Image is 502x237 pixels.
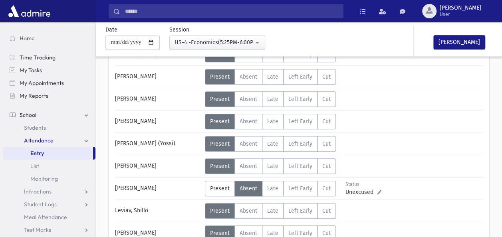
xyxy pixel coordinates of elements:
[322,185,331,192] span: Cut
[24,137,54,144] span: Attendance
[288,73,312,80] span: Left Early
[3,134,95,147] a: Attendance
[120,4,343,18] input: Search
[111,181,205,196] div: [PERSON_NAME]
[111,136,205,152] div: [PERSON_NAME] (Yossi)
[267,163,278,170] span: Late
[111,203,205,219] div: Leviav, Shillo
[322,96,331,103] span: Cut
[267,96,278,103] span: Late
[24,188,52,195] span: Infractions
[3,198,95,211] a: Student Logs
[30,175,58,182] span: Monitoring
[322,118,331,125] span: Cut
[20,111,36,118] span: School
[240,118,257,125] span: Absent
[24,124,46,131] span: Students
[240,230,257,237] span: Absent
[433,35,485,49] button: [PERSON_NAME]
[3,147,93,160] a: Entry
[205,69,336,85] div: AttTypes
[30,162,39,170] span: List
[322,73,331,80] span: Cut
[111,114,205,129] div: [PERSON_NAME]
[267,140,278,147] span: Late
[210,140,230,147] span: Present
[3,32,95,45] a: Home
[345,181,381,188] div: Status
[169,36,265,50] button: HS-4 -Economics(5:25PM-6:00PM)
[3,223,95,236] a: Test Marks
[3,160,95,172] a: List
[267,185,278,192] span: Late
[288,185,312,192] span: Left Early
[240,207,257,214] span: Absent
[210,96,230,103] span: Present
[169,26,189,34] label: Session
[322,163,331,170] span: Cut
[210,73,230,80] span: Present
[3,89,95,102] a: My Reports
[210,118,230,125] span: Present
[240,140,257,147] span: Absent
[175,38,254,47] div: HS-4 -Economics(5:25PM-6:00PM)
[322,140,331,147] span: Cut
[3,172,95,185] a: Monitoring
[3,185,95,198] a: Infractions
[3,77,95,89] a: My Appointments
[440,5,481,11] span: [PERSON_NAME]
[205,136,336,152] div: AttTypes
[210,185,230,192] span: Present
[20,79,64,87] span: My Appointments
[288,163,312,170] span: Left Early
[3,51,95,64] a: Time Tracking
[20,67,42,74] span: My Tasks
[24,226,51,233] span: Test Marks
[105,26,117,34] label: Date
[288,140,312,147] span: Left Early
[288,96,312,103] span: Left Early
[30,150,44,157] span: Entry
[240,73,257,80] span: Absent
[205,181,336,196] div: AttTypes
[3,109,95,121] a: School
[205,91,336,107] div: AttTypes
[205,203,336,219] div: AttTypes
[111,158,205,174] div: [PERSON_NAME]
[111,91,205,107] div: [PERSON_NAME]
[440,11,481,18] span: User
[3,121,95,134] a: Students
[267,118,278,125] span: Late
[267,73,278,80] span: Late
[210,163,230,170] span: Present
[3,64,95,77] a: My Tasks
[288,118,312,125] span: Left Early
[240,185,257,192] span: Absent
[24,201,57,208] span: Student Logs
[345,188,377,196] span: Unexcused
[205,114,336,129] div: AttTypes
[210,207,230,214] span: Present
[20,35,35,42] span: Home
[20,92,48,99] span: My Reports
[6,3,52,19] img: AdmirePro
[210,230,230,237] span: Present
[111,69,205,85] div: [PERSON_NAME]
[240,163,257,170] span: Absent
[205,158,336,174] div: AttTypes
[20,54,56,61] span: Time Tracking
[3,211,95,223] a: Meal Attendance
[240,96,257,103] span: Absent
[24,213,67,221] span: Meal Attendance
